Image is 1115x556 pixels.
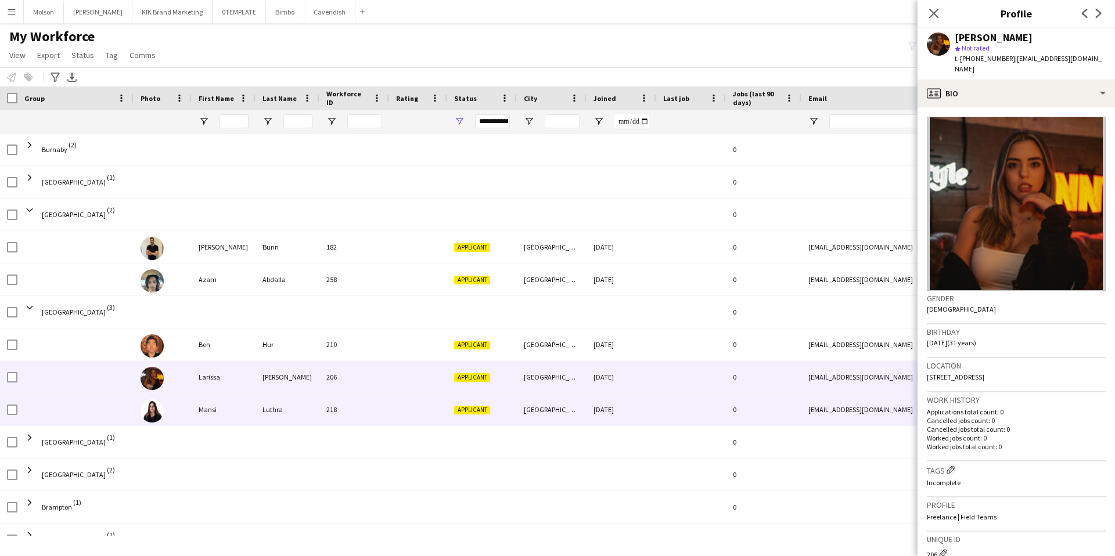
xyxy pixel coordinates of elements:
button: Open Filter Menu [454,116,465,127]
h3: Profile [927,500,1106,510]
span: Email [808,94,827,103]
div: Luthra [256,393,319,425]
div: 0 [726,133,801,165]
div: Bio [918,80,1115,107]
p: Freelance | Field Teams [927,512,1106,521]
a: Export [33,48,64,63]
div: [PERSON_NAME] [256,361,319,393]
div: 0 [726,263,801,295]
div: 0 [726,328,801,360]
a: Status [67,48,99,63]
div: [DATE] [587,361,656,393]
input: Joined Filter Input [614,114,649,128]
div: 0 [726,166,801,198]
span: [GEOGRAPHIC_DATA] [42,523,106,556]
div: [EMAIL_ADDRESS][DOMAIN_NAME] [801,231,1034,263]
div: 182 [319,231,389,263]
p: Worked jobs count: 0 [927,434,1106,442]
div: 0 [726,393,801,425]
button: KIK Brand Marketing [132,1,213,23]
button: 0TEMPLATE [213,1,266,23]
span: [DATE] (31 years) [927,338,976,347]
span: First Name [199,94,234,103]
span: Applicant [454,373,490,382]
span: Applicant [454,406,490,414]
app-action-btn: Advanced filters [48,70,62,84]
div: 0 [726,231,801,263]
h3: Work history [927,395,1106,405]
div: 0 [726,426,801,458]
div: 210 [319,328,389,360]
input: City Filter Input [545,114,580,128]
div: [GEOGRAPHIC_DATA] [517,393,587,425]
span: (2) [69,133,77,156]
span: [STREET_ADDRESS] [927,373,984,381]
span: (2) [107,198,115,221]
img: Ashton Bunn [141,237,164,260]
span: Status [454,94,477,103]
h3: Tags [927,464,1106,476]
a: Comms [125,48,160,63]
div: [DATE] [587,393,656,425]
div: Azam [192,263,256,295]
span: t. [PHONE_NUMBER] [955,54,1015,63]
div: [GEOGRAPHIC_DATA] [517,361,587,393]
span: Status [71,50,94,60]
span: [GEOGRAPHIC_DATA] [42,198,106,231]
span: Workforce ID [326,89,368,107]
img: Crew avatar or photo [927,117,1106,291]
p: Cancelled jobs count: 0 [927,416,1106,425]
button: Cavendish [304,1,355,23]
div: 258 [319,263,389,295]
div: [PERSON_NAME] [192,231,256,263]
p: Incomplete [927,478,1106,487]
button: Open Filter Menu [808,116,819,127]
span: [GEOGRAPHIC_DATA] [42,426,106,458]
div: Ben [192,328,256,360]
img: Mansi Luthra [141,399,164,423]
span: Group [24,94,45,103]
input: Last Name Filter Input [283,114,312,128]
div: Hur [256,328,319,360]
app-action-btn: Export XLSX [65,70,79,84]
input: Workforce ID Filter Input [347,114,382,128]
span: Joined [594,94,616,103]
div: Mansi [192,393,256,425]
span: Brampton [42,491,72,523]
h3: Profile [918,6,1115,21]
button: Open Filter Menu [262,116,273,127]
span: (1) [73,491,81,514]
img: Ben Hur [141,334,164,358]
a: Tag [101,48,123,63]
p: Applications total count: 0 [927,407,1106,416]
button: Open Filter Menu [326,116,337,127]
span: Comms [130,50,156,60]
div: 0 [726,491,801,523]
span: [GEOGRAPHIC_DATA] [42,458,106,491]
h3: Gender [927,293,1106,304]
h3: Location [927,360,1106,371]
span: Tag [106,50,118,60]
span: Last job [663,94,689,103]
span: Last Name [262,94,297,103]
div: 0 [726,296,801,328]
button: Bimbo [266,1,304,23]
div: [GEOGRAPHIC_DATA] [517,328,587,360]
img: Azam Abdalla [141,269,164,293]
span: (1) [107,166,115,189]
span: [DEMOGRAPHIC_DATA] [927,305,996,313]
p: Cancelled jobs total count: 0 [927,425,1106,434]
div: [EMAIL_ADDRESS][DOMAIN_NAME] [801,328,1034,360]
button: Open Filter Menu [524,116,534,127]
input: Email Filter Input [829,114,1027,128]
div: Abdalla [256,263,319,295]
span: Applicant [454,341,490,349]
div: 0 [726,198,801,230]
div: [GEOGRAPHIC_DATA] [517,231,587,263]
div: 0 [726,523,801,555]
input: First Name Filter Input [220,114,249,128]
h3: Unique ID [927,534,1106,544]
span: Rating [396,94,418,103]
div: 0 [726,361,801,393]
span: [GEOGRAPHIC_DATA] [42,296,106,328]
